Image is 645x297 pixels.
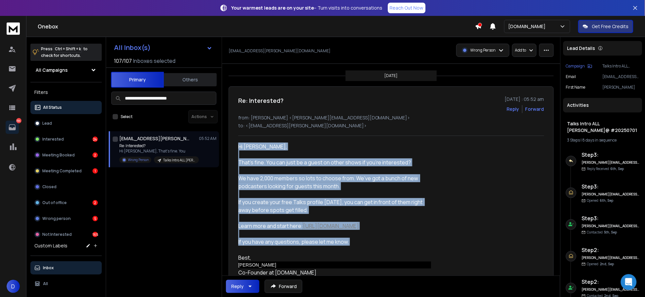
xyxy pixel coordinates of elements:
[582,287,640,292] h6: [PERSON_NAME][EMAIL_ADDRESS][DOMAIN_NAME]
[114,57,132,65] span: 107 / 107
[34,242,67,249] h3: Custom Labels
[603,85,640,90] p: [PERSON_NAME]
[582,278,640,286] h6: Step 2 :
[505,96,544,103] p: [DATE] : 05:52 am
[30,117,102,130] button: Lead
[38,22,475,30] h1: Onebox
[226,280,259,293] button: Reply
[582,224,640,229] h6: [PERSON_NAME][EMAIL_ADDRESS][DOMAIN_NAME]
[7,22,20,35] img: logo
[587,198,614,203] p: Opened
[566,85,586,90] p: First Name
[265,280,302,293] button: Forward
[30,196,102,209] button: Out of office2
[385,73,398,78] p: [DATE]
[238,96,284,105] h1: Re: Interested?
[582,192,640,197] h6: [PERSON_NAME][EMAIL_ADDRESS][DOMAIN_NAME]
[30,212,102,225] button: Wrong person5
[30,261,102,275] button: Inbox
[7,280,20,293] button: D
[587,230,617,235] p: Contacted
[238,114,544,121] p: from: [PERSON_NAME] <[PERSON_NAME][EMAIL_ADDRESS][DOMAIN_NAME]>
[232,5,383,11] p: – Turn visits into conversations
[41,46,88,59] p: Press to check for shortcuts.
[42,200,67,205] p: Out of office
[232,5,314,11] strong: Your warmest leads are on your site
[42,184,57,190] p: Closed
[611,166,624,171] span: 6th, Sep
[30,277,102,290] button: All
[525,106,544,112] div: Forward
[604,230,617,234] span: 5th, Sep
[30,133,102,146] button: Interested24
[111,72,164,88] button: Primary
[42,232,72,237] p: Not Interested
[587,262,614,267] p: Opened
[128,157,149,162] p: Wrong Person
[199,136,216,141] p: 05:52 AM
[603,64,640,69] p: Talks Intro ALL [PERSON_NAME]@ #20250701
[54,45,82,53] span: Ctrl + Shift + k
[587,166,624,171] p: Reply Received
[600,262,614,266] span: 2nd, Sep
[566,64,585,69] p: Campaign
[16,118,21,123] p: 194
[36,67,68,73] h1: All Campaigns
[507,106,519,112] button: Reply
[119,143,199,148] p: Re: Interested?
[119,135,192,142] h1: [EMAIL_ADDRESS][PERSON_NAME][DOMAIN_NAME]
[238,254,431,262] div: Best,
[583,137,617,143] span: 8 days in sequence
[30,148,102,162] button: Meeting Booked2
[133,57,175,65] h3: Inboxes selected
[119,148,199,154] p: Hi [PERSON_NAME], That's fine. You
[93,168,98,174] div: 1
[231,283,244,290] div: Reply
[238,269,431,276] div: Co-Founder at [DOMAIN_NAME]
[43,281,48,286] p: All
[42,168,82,174] p: Meeting Completed
[471,48,496,53] p: Wrong Person
[582,246,640,254] h6: Step 2 :
[30,88,102,97] h3: Filters
[603,74,640,79] p: [EMAIL_ADDRESS][PERSON_NAME][DOMAIN_NAME]
[566,64,592,69] button: Campaign
[93,152,98,158] div: 2
[563,98,642,112] div: Activities
[121,114,133,119] label: Select
[567,120,638,134] h1: Talks Intro ALL [PERSON_NAME]@ #20250701
[30,228,102,241] button: Not Interested165
[582,183,640,191] h6: Step 3 :
[30,164,102,178] button: Meeting Completed1
[30,64,102,77] button: All Campaigns
[43,265,54,271] p: Inbox
[30,101,102,114] button: All Status
[388,3,426,13] a: Reach Out Now
[582,255,640,260] h6: [PERSON_NAME][EMAIL_ADDRESS][DOMAIN_NAME]
[93,137,98,142] div: 24
[6,121,19,134] a: 194
[303,222,359,230] a: [URL][DOMAIN_NAME]
[390,5,424,11] p: Reach Out Now
[229,48,330,54] p: [EMAIL_ADDRESS][PERSON_NAME][DOMAIN_NAME]
[93,216,98,221] div: 5
[567,138,638,143] div: |
[30,180,102,193] button: Closed
[42,216,71,221] p: Wrong person
[621,274,637,290] div: Open Intercom Messenger
[163,158,195,163] p: Talks Intro ALL [PERSON_NAME]@ #20250701
[42,121,52,126] p: Lead
[582,214,640,222] h6: Step 3 :
[93,200,98,205] div: 2
[109,41,218,54] button: All Inbox(s)
[567,45,595,52] p: Lead Details
[238,262,431,269] div: [PERSON_NAME]
[114,44,151,51] h1: All Inbox(s)
[164,72,217,87] button: Others
[509,23,549,30] p: [DOMAIN_NAME]
[42,152,75,158] p: Meeting Booked
[566,74,576,79] p: Email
